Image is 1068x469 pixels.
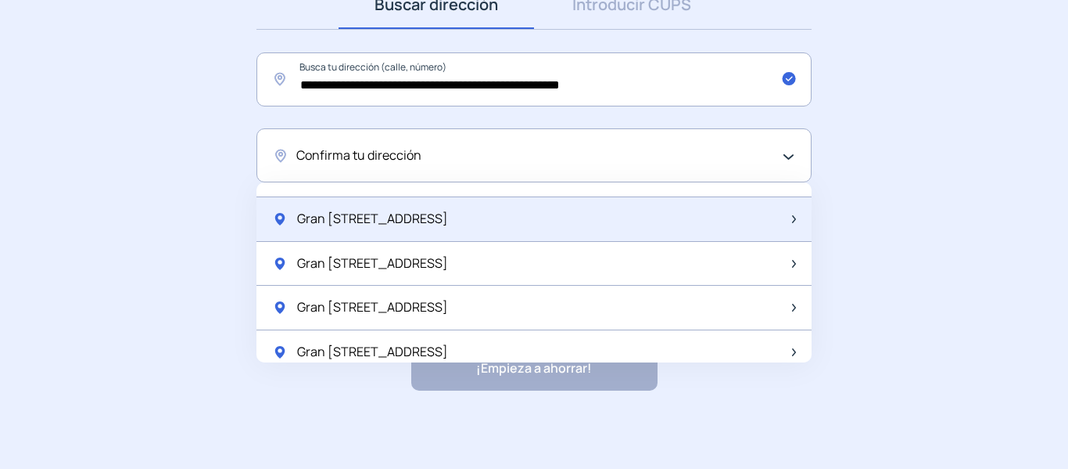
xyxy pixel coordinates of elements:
span: Gran [STREET_ADDRESS] [297,342,448,363]
img: arrow-next-item.svg [792,260,796,268]
span: Gran [STREET_ADDRESS] [297,209,448,229]
img: location-pin-green.svg [272,211,288,227]
img: arrow-next-item.svg [792,348,796,356]
span: Gran [STREET_ADDRESS] [297,254,448,274]
span: Gran [STREET_ADDRESS] [297,298,448,318]
img: arrow-next-item.svg [792,215,796,223]
img: arrow-next-item.svg [792,304,796,312]
img: location-pin-green.svg [272,300,288,316]
img: location-pin-green.svg [272,256,288,272]
span: Confirma tu dirección [296,146,421,166]
img: location-pin-green.svg [272,345,288,360]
